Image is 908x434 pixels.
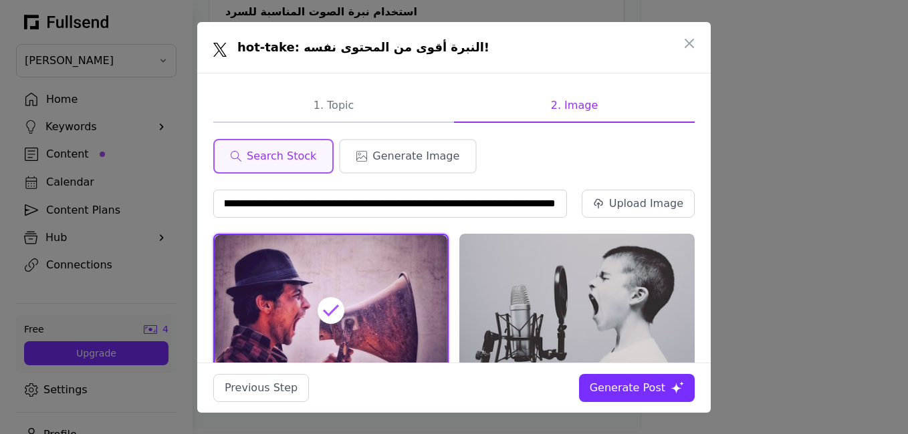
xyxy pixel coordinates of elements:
button: 1. Topic [213,89,454,123]
button: 2. Image [454,89,695,123]
div: Generate Post [590,380,665,396]
button: Generate Post [579,374,695,402]
span: Search Stock [247,148,316,164]
button: Previous Step [213,374,309,402]
span: Generate Image [372,148,459,164]
img: boy singing on microphone with pop filter [459,234,695,391]
h1: hot-take: النبرة أقوى من المحتوى نفسه! [237,38,489,57]
div: Upload Image [609,196,683,212]
div: Previous Step [225,380,298,396]
button: Upload Image [582,190,695,218]
button: Search Stock [213,139,334,174]
button: Generate Image [339,139,477,174]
